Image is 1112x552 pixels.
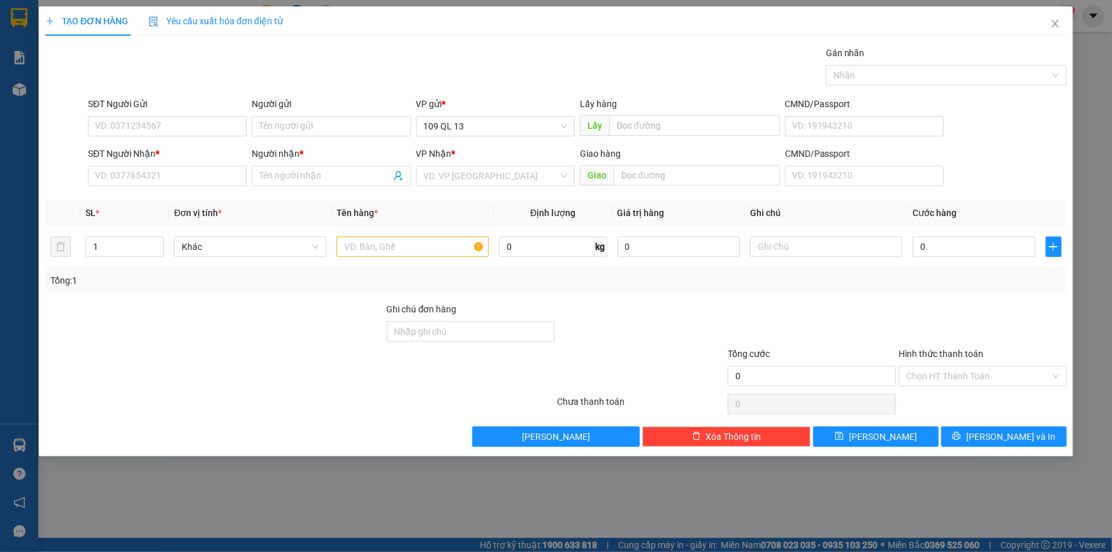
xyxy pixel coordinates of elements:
div: VP gửi [416,97,575,111]
span: [PERSON_NAME] [522,430,590,444]
label: Ghi chú đơn hàng [387,304,457,314]
span: Tổng cước [728,349,770,359]
span: 109 QL 13 [424,117,567,136]
th: Ghi chú [745,201,907,226]
span: Định lượng [530,208,575,218]
div: CMND/Passport [785,147,944,161]
button: deleteXóa Thông tin [642,426,811,447]
input: Ghi Chú [750,236,902,257]
li: 01 [PERSON_NAME] [6,28,243,44]
span: close [1050,18,1060,29]
div: Người nhận [252,147,410,161]
span: Yêu cầu xuất hóa đơn điện tử [148,16,283,26]
span: save [835,432,844,442]
div: SĐT Người Gửi [88,97,247,111]
span: Giá trị hàng [617,208,665,218]
button: [PERSON_NAME] [472,426,640,447]
div: Chưa thanh toán [556,395,727,417]
div: SĐT Người Nhận [88,147,247,161]
span: Giao [580,165,614,185]
button: Close [1037,6,1073,42]
b: [PERSON_NAME] [73,8,180,24]
span: kg [595,236,607,257]
span: phone [73,47,83,57]
input: Dọc đường [609,115,780,136]
span: SL [85,208,96,218]
span: plus [1046,242,1061,252]
div: Người gửi [252,97,410,111]
span: Lấy hàng [580,99,617,109]
span: Đơn vị tính [174,208,222,218]
span: [PERSON_NAME] và In [967,430,1056,444]
label: Gán nhãn [826,48,865,58]
span: Lấy [580,115,609,136]
span: Giao hàng [580,149,621,159]
button: delete [50,236,71,257]
input: 0 [617,236,740,257]
div: Tổng: 1 [50,273,430,287]
img: icon [148,17,159,27]
input: Ghi chú đơn hàng [387,321,555,342]
input: VD: Bàn, Ghế [336,236,489,257]
span: Cước hàng [913,208,957,218]
span: plus [45,17,54,25]
span: [PERSON_NAME] [849,430,917,444]
span: printer [953,432,962,442]
li: 02523854854 [6,44,243,60]
span: TẠO ĐƠN HÀNG [45,16,128,26]
span: Tên hàng [336,208,378,218]
span: VP Nhận [416,149,452,159]
input: Dọc đường [614,165,780,185]
div: CMND/Passport [785,97,944,111]
img: logo.jpg [6,6,69,69]
span: Xóa Thông tin [706,430,762,444]
span: delete [692,432,701,442]
label: Hình thức thanh toán [899,349,983,359]
button: save[PERSON_NAME] [813,426,939,447]
span: user-add [393,171,403,181]
b: GỬI : 109 QL 13 [6,80,129,101]
span: Khác [182,237,319,256]
button: printer[PERSON_NAME] và In [941,426,1067,447]
button: plus [1046,236,1062,257]
span: environment [73,31,83,41]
